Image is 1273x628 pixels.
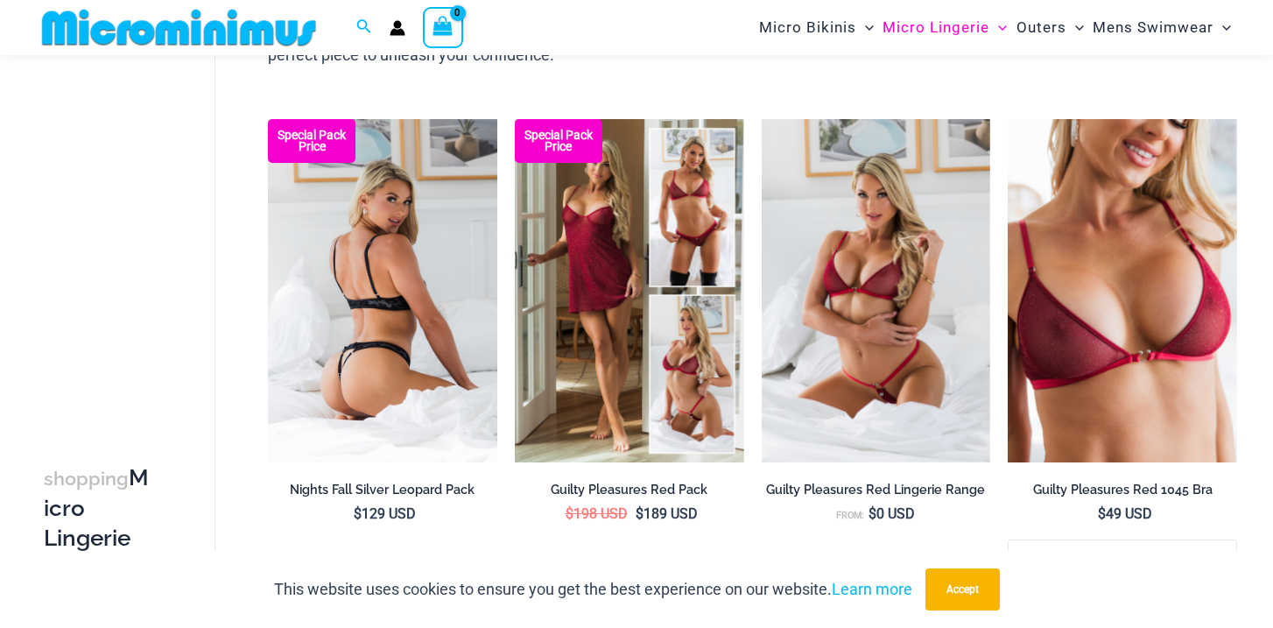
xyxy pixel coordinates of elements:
span: Outers [1016,5,1066,50]
button: Accept [925,568,1000,610]
a: Guilty Pleasures Red Collection Pack F Guilty Pleasures Red Collection Pack BGuilty Pleasures Red... [515,119,744,463]
span: Menu Toggle [989,5,1007,50]
img: Guilty Pleasures Red Collection Pack F [515,119,744,463]
a: Account icon link [390,20,405,36]
span: shopping [44,468,129,490]
a: Guilty Pleasures Red Pack [515,482,744,505]
h2: Nights Fall Silver Leopard Pack [268,482,497,498]
img: MM SHOP LOGO FLAT [35,8,323,47]
a: OutersMenu ToggleMenu Toggle [1012,5,1088,50]
a: Micro BikinisMenu ToggleMenu Toggle [755,5,878,50]
a: View Shopping Cart, empty [423,7,463,47]
span: Mens Swimwear [1093,5,1213,50]
a: Nights Fall Silver Leopard Pack [268,482,497,505]
p: This website uses cookies to ensure you get the best experience on our website. [274,576,912,603]
a: Mens SwimwearMenu ToggleMenu Toggle [1088,5,1235,50]
span: Micro Bikinis [759,5,856,50]
span: From: [836,510,864,521]
img: Guilty Pleasures Red 1045 Bra 01 [1008,119,1237,463]
iframe: TrustedSite Certified [44,59,201,409]
span: Menu Toggle [1066,5,1084,50]
b: Special Pack Price [515,130,602,152]
a: Nights Fall Silver Leopard 1036 Bra 6046 Thong 09v2 Nights Fall Silver Leopard 1036 Bra 6046 Thon... [268,119,497,463]
img: Nights Fall Silver Leopard 1036 Bra 6046 Thong 11 [268,119,497,463]
bdi: 129 USD [354,505,416,522]
h2: Guilty Pleasures Red 1045 Bra [1008,482,1237,498]
a: Guilty Pleasures Red 1045 Bra 689 Micro 05Guilty Pleasures Red 1045 Bra 689 Micro 06Guilty Pleasu... [762,119,991,463]
span: $ [636,505,644,522]
span: $ [869,505,876,522]
h2: Guilty Pleasures Red Pack [515,482,744,498]
bdi: 49 USD [1098,505,1152,522]
a: Guilty Pleasures Red 1045 Bra 01Guilty Pleasures Red 1045 Bra 02Guilty Pleasures Red 1045 Bra 02 [1008,119,1237,463]
b: Special Pack Price [268,130,355,152]
span: $ [566,505,573,522]
h2: Guilty Pleasures Red Lingerie Range [762,482,991,498]
span: $ [354,505,362,522]
nav: Site Navigation [752,3,1238,53]
a: Search icon link [356,17,372,39]
span: $ [1098,505,1106,522]
img: Guilty Pleasures Red 1045 Bra 689 Micro 05 [762,119,991,463]
a: Learn more [832,580,912,598]
a: Guilty Pleasures Red Lingerie Range [762,482,991,505]
bdi: 0 USD [869,505,915,522]
span: Menu Toggle [1213,5,1231,50]
a: Micro LingerieMenu ToggleMenu Toggle [878,5,1011,50]
bdi: 198 USD [566,505,628,522]
a: Guilty Pleasures Red 1045 Bra [1008,482,1237,505]
span: Menu Toggle [856,5,874,50]
span: Micro Lingerie [883,5,989,50]
h3: Micro Lingerie [44,463,153,553]
bdi: 189 USD [636,505,698,522]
